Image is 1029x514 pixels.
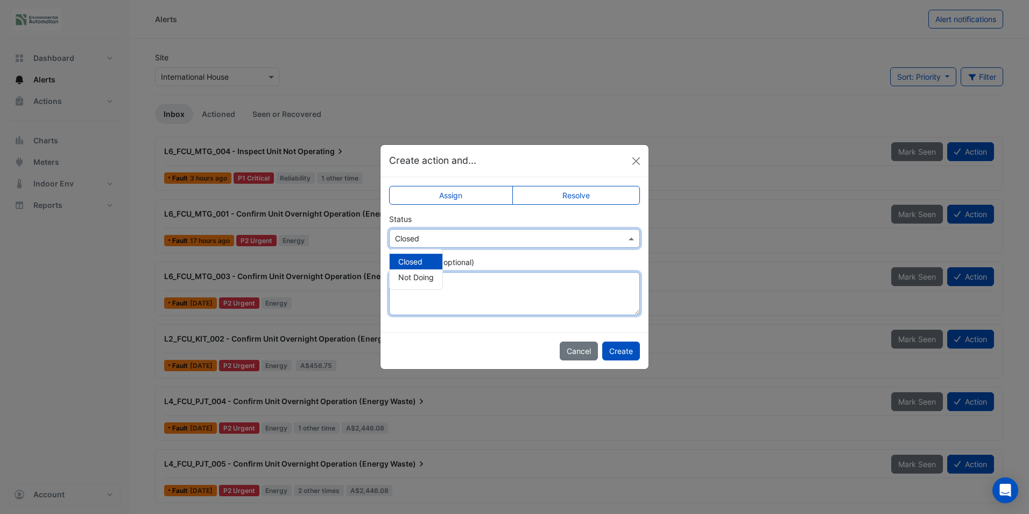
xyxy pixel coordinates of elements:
label: Assign [389,186,513,205]
button: Create [602,342,640,360]
label: Status [389,213,412,225]
div: Open Intercom Messenger [992,477,1018,503]
label: Resolve [512,186,640,205]
h5: Create action and... [389,154,476,168]
button: Close [628,153,644,169]
div: Options List [390,249,442,289]
button: Cancel [560,342,598,360]
span: Not Doing [398,273,434,282]
span: Closed [398,257,422,266]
